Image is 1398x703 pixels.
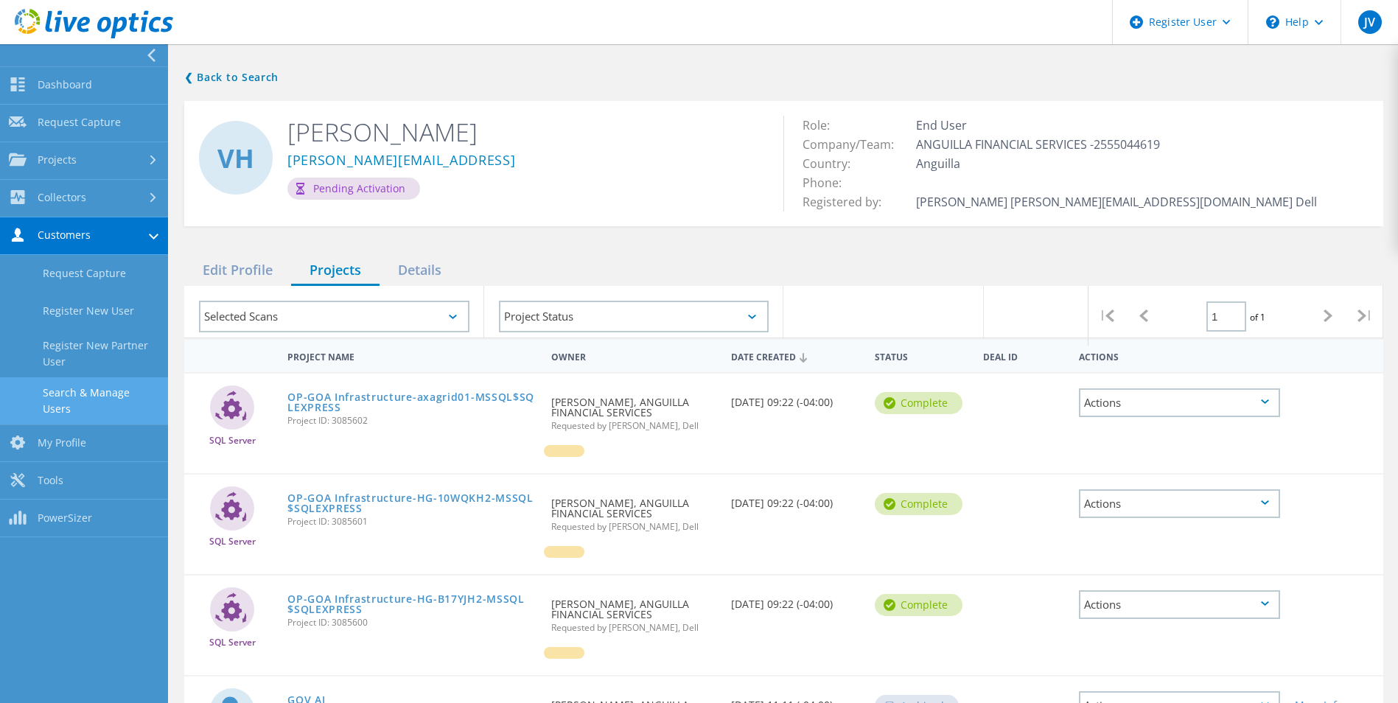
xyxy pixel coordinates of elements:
[209,436,256,445] span: SQL Server
[287,178,420,200] div: Pending Activation
[1250,311,1265,323] span: of 1
[867,342,975,369] div: Status
[912,154,1321,173] td: Anguilla
[1364,16,1375,28] span: JV
[287,594,537,615] a: OP-GOA Infrastructure-HG-B17YJH2-MSSQL$SQLEXPRESS
[544,576,724,647] div: [PERSON_NAME], ANGUILLA FINANCIAL SERVICES
[287,493,537,514] a: OP-GOA Infrastructure-HG-10WQKH2-MSSQL$SQLEXPRESS
[551,623,716,632] span: Requested by [PERSON_NAME], Dell
[803,136,909,153] span: Company/Team:
[15,31,173,41] a: Live Optics Dashboard
[380,256,460,286] div: Details
[209,638,256,647] span: SQL Server
[1072,342,1287,369] div: Actions
[724,342,867,370] div: Date Created
[1079,388,1280,417] div: Actions
[544,374,724,445] div: [PERSON_NAME], ANGUILLA FINANCIAL SERVICES
[803,175,856,191] span: Phone:
[916,136,1175,153] span: ANGUILLA FINANCIAL SERVICES -2555044619
[912,192,1321,211] td: [PERSON_NAME] [PERSON_NAME][EMAIL_ADDRESS][DOMAIN_NAME] Dell
[544,475,724,546] div: [PERSON_NAME], ANGUILLA FINANCIAL SERVICES
[287,618,537,627] span: Project ID: 3085600
[209,537,256,546] span: SQL Server
[199,301,469,332] div: Selected Scans
[976,342,1072,369] div: Deal Id
[803,155,865,172] span: Country:
[803,117,845,133] span: Role:
[184,69,279,86] a: Back to search
[724,475,867,523] div: [DATE] 09:22 (-04:00)
[724,374,867,422] div: [DATE] 09:22 (-04:00)
[875,392,962,414] div: Complete
[544,342,724,369] div: Owner
[1079,489,1280,518] div: Actions
[551,422,716,430] span: Requested by [PERSON_NAME], Dell
[875,594,962,616] div: Complete
[280,342,544,369] div: Project Name
[184,256,291,286] div: Edit Profile
[287,392,537,413] a: OP-GOA Infrastructure-axagrid01-MSSQL$SQLEXPRESS
[217,145,254,171] span: VH
[912,116,1321,135] td: End User
[291,256,380,286] div: Projects
[1088,286,1125,346] div: |
[875,493,962,515] div: Complete
[1346,286,1383,346] div: |
[724,576,867,624] div: [DATE] 09:22 (-04:00)
[803,194,896,210] span: Registered by:
[1266,15,1279,29] svg: \n
[287,517,537,526] span: Project ID: 3085601
[499,301,769,332] div: Project Status
[551,522,716,531] span: Requested by [PERSON_NAME], Dell
[287,116,761,148] h2: [PERSON_NAME]
[1079,590,1280,619] div: Actions
[287,153,516,169] a: [PERSON_NAME][EMAIL_ADDRESS]
[287,416,537,425] span: Project ID: 3085602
